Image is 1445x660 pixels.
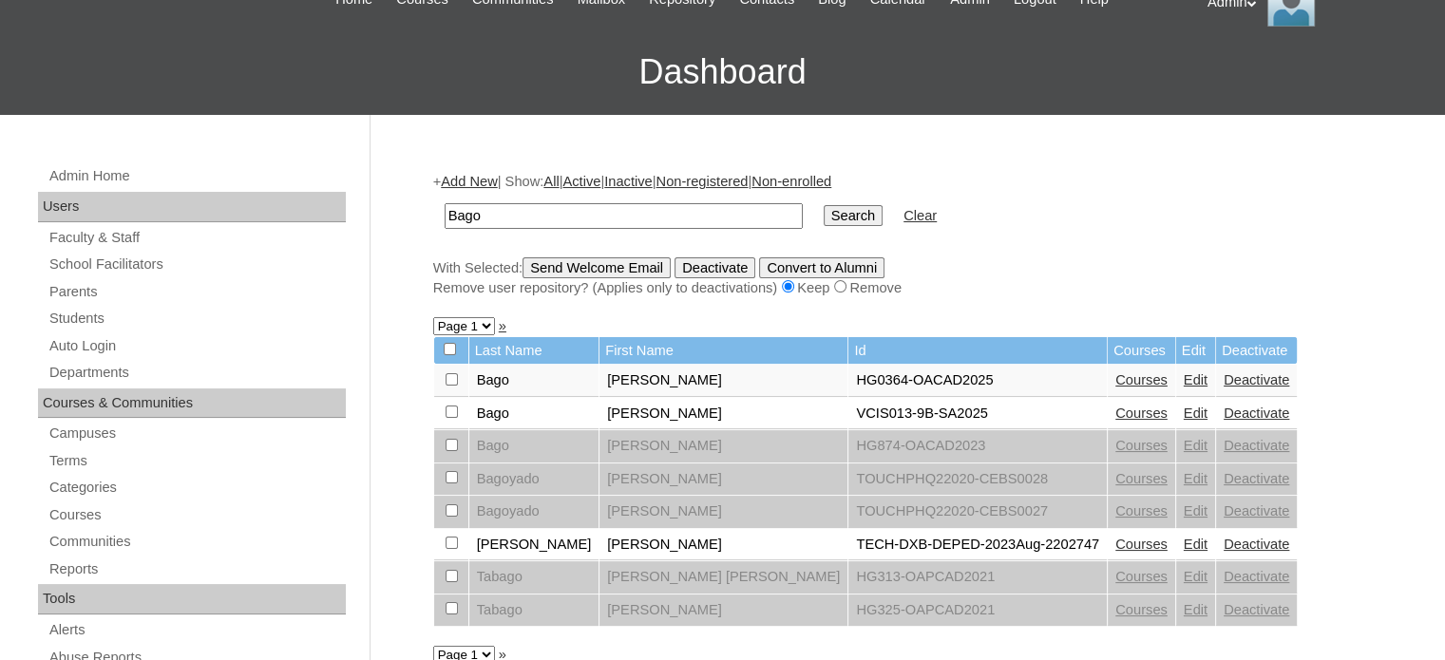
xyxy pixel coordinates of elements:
[1224,471,1289,486] a: Deactivate
[599,529,847,561] td: [PERSON_NAME]
[469,496,599,528] td: Bagoyado
[848,594,1107,627] td: HG325-OAPCAD2021
[469,463,599,496] td: Bagoyado
[48,476,346,500] a: Categories
[1184,471,1207,486] a: Edit
[1184,438,1207,453] a: Edit
[604,174,653,189] a: Inactive
[1115,569,1168,584] a: Courses
[1224,602,1289,617] a: Deactivate
[759,257,884,278] input: Convert to Alumni
[1115,405,1168,421] a: Courses
[1115,602,1168,617] a: Courses
[38,388,346,419] div: Courses & Communities
[599,398,847,430] td: [PERSON_NAME]
[38,192,346,222] div: Users
[1184,602,1207,617] a: Edit
[1224,405,1289,421] a: Deactivate
[656,174,748,189] a: Non-registered
[48,280,346,304] a: Parents
[48,530,346,554] a: Communities
[469,337,599,365] td: Last Name
[469,594,599,627] td: Tabago
[848,337,1107,365] td: Id
[445,203,803,229] input: Search
[433,172,1374,297] div: + | Show: | | | |
[1184,569,1207,584] a: Edit
[48,334,346,358] a: Auto Login
[1224,537,1289,552] a: Deactivate
[523,257,671,278] input: Send Welcome Email
[543,174,559,189] a: All
[48,164,346,188] a: Admin Home
[433,278,1374,298] div: Remove user repository? (Applies only to deactivations) Keep Remove
[1184,372,1207,387] a: Edit
[599,463,847,496] td: [PERSON_NAME]
[848,398,1107,430] td: VCIS013-9B-SA2025
[599,561,847,594] td: [PERSON_NAME] [PERSON_NAME]
[562,174,600,189] a: Active
[1115,438,1168,453] a: Courses
[1224,503,1289,519] a: Deactivate
[469,398,599,430] td: Bago
[1224,438,1289,453] a: Deactivate
[848,430,1107,462] td: HG874-OACAD2023
[599,430,847,462] td: [PERSON_NAME]
[848,561,1107,594] td: HG313-OAPCAD2021
[10,29,1435,115] h3: Dashboard
[48,422,346,445] a: Campuses
[848,496,1107,528] td: TOUCHPHQ22020-CEBS0027
[1115,503,1168,519] a: Courses
[848,365,1107,397] td: HG0364-OACAD2025
[1115,471,1168,486] a: Courses
[48,618,346,642] a: Alerts
[433,257,1374,298] div: With Selected:
[48,449,346,473] a: Terms
[1224,569,1289,584] a: Deactivate
[38,584,346,614] div: Tools
[599,496,847,528] td: [PERSON_NAME]
[1184,405,1207,421] a: Edit
[1115,372,1168,387] a: Courses
[1108,337,1175,365] td: Courses
[48,226,346,250] a: Faculty & Staff
[1176,337,1215,365] td: Edit
[469,365,599,397] td: Bago
[48,253,346,276] a: School Facilitators
[751,174,831,189] a: Non-enrolled
[1115,537,1168,552] a: Courses
[499,318,506,333] a: »
[848,529,1107,561] td: TECH-DXB-DEPED-2023Aug-2202747
[848,463,1107,496] td: TOUCHPHQ22020-CEBS0028
[48,307,346,330] a: Students
[824,205,883,226] input: Search
[903,208,937,223] a: Clear
[48,503,346,527] a: Courses
[599,337,847,365] td: First Name
[469,561,599,594] td: Tabago
[441,174,497,189] a: Add New
[1216,337,1297,365] td: Deactivate
[1224,372,1289,387] a: Deactivate
[599,594,847,627] td: [PERSON_NAME]
[469,430,599,462] td: Bago
[599,365,847,397] td: [PERSON_NAME]
[48,361,346,385] a: Departments
[1184,503,1207,519] a: Edit
[675,257,755,278] input: Deactivate
[469,529,599,561] td: [PERSON_NAME]
[48,557,346,581] a: Reports
[1184,537,1207,552] a: Edit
